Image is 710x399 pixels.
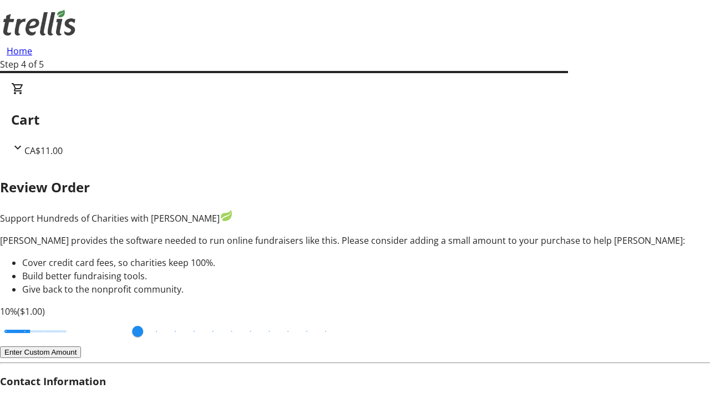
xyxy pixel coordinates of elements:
span: CA$11.00 [24,145,63,157]
li: Give back to the nonprofit community. [22,283,710,296]
h2: Cart [11,110,699,130]
div: CartCA$11.00 [11,82,699,157]
li: Build better fundraising tools. [22,269,710,283]
li: Cover credit card fees, so charities keep 100%. [22,256,710,269]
